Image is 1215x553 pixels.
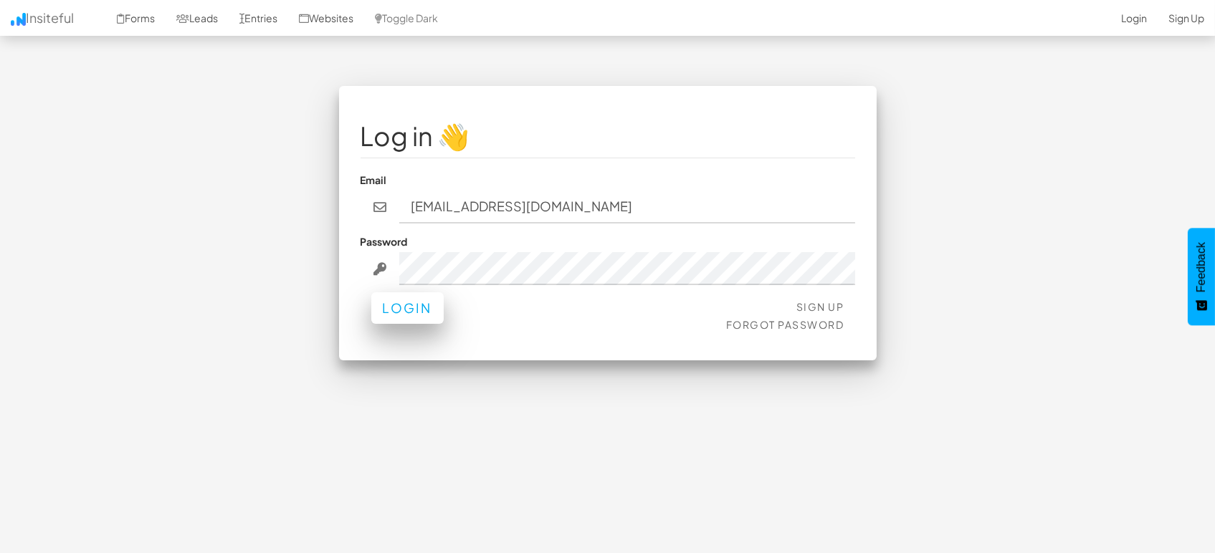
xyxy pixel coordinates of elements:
img: icon.png [11,13,26,26]
span: Feedback [1195,242,1208,292]
label: Password [361,234,408,249]
button: Feedback - Show survey [1188,228,1215,325]
a: Sign Up [796,300,844,313]
button: Login [371,292,444,324]
label: Email [361,173,387,187]
input: john@doe.com [399,191,855,223]
a: Forgot Password [726,318,844,331]
h1: Log in 👋 [361,122,855,150]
